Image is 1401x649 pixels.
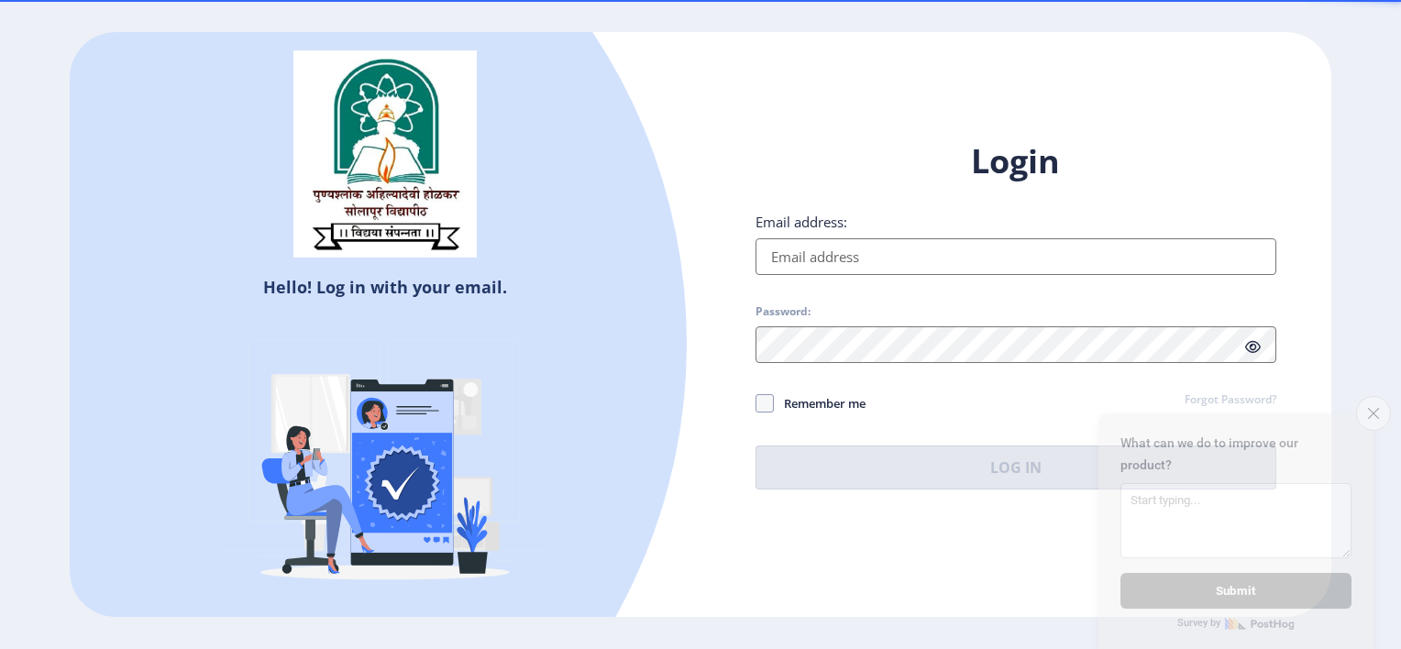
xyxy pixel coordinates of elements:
[756,213,847,231] label: Email address:
[756,304,811,319] label: Password:
[293,50,477,258] img: sulogo.png
[225,305,546,626] img: Verified-rafiki.svg
[756,238,1276,275] input: Email address
[774,392,866,414] span: Remember me
[756,139,1276,183] h1: Login
[1185,392,1276,409] a: Forgot Password?
[756,445,1276,489] button: Log In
